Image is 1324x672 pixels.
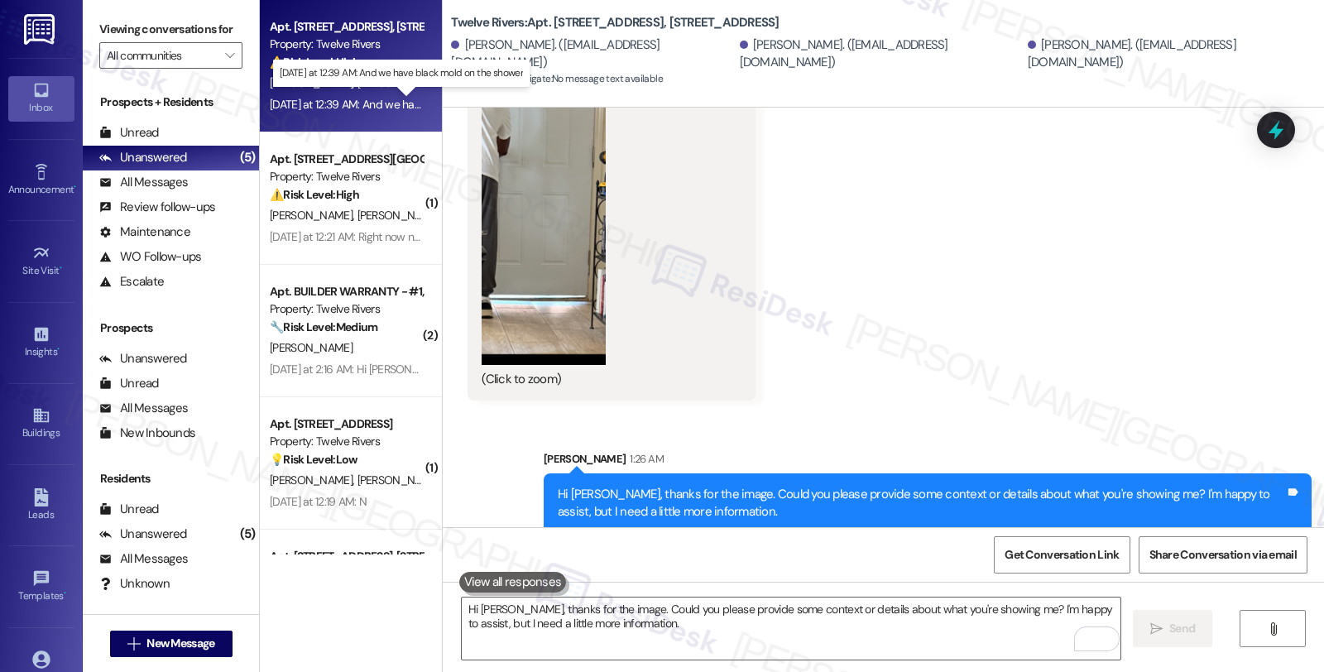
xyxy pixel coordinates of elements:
[482,95,606,365] button: Zoom image
[357,473,440,487] span: [PERSON_NAME]
[270,473,357,487] span: [PERSON_NAME]
[1169,620,1195,637] span: Send
[270,168,423,185] div: Property: Twelve Rivers
[270,548,423,565] div: Apt. [STREET_ADDRESS], [STREET_ADDRESS]
[99,223,190,241] div: Maintenance
[270,97,553,112] div: [DATE] at 12:39 AM: And we have black mold on the shower
[451,36,735,72] div: [PERSON_NAME]. ([EMAIL_ADDRESS][DOMAIN_NAME])
[83,470,259,487] div: Residents
[99,501,159,518] div: Unread
[8,564,74,609] a: Templates •
[558,486,1285,521] div: Hi [PERSON_NAME], thanks for the image. Could you please provide some context or details about wh...
[146,635,214,652] span: New Message
[83,319,259,337] div: Prospects
[99,375,159,392] div: Unread
[270,415,423,433] div: Apt. [STREET_ADDRESS]
[8,401,74,446] a: Buildings
[99,273,164,290] div: Escalate
[1005,546,1119,564] span: Get Conversation Link
[8,320,74,365] a: Insights •
[270,18,423,36] div: Apt. [STREET_ADDRESS], [STREET_ADDRESS]
[270,151,423,168] div: Apt. [STREET_ADDRESS][GEOGRAPHIC_DATA][STREET_ADDRESS]
[110,631,233,657] button: New Message
[24,14,58,45] img: ResiDesk Logo
[462,598,1120,660] textarea: To enrich screen reader interactions, please activate Accessibility in Grammarly extension settings
[270,340,353,355] span: [PERSON_NAME]
[270,55,359,70] strong: ⚠️ Risk Level: High
[740,36,1024,72] div: [PERSON_NAME]. ([EMAIL_ADDRESS][DOMAIN_NAME])
[1150,622,1163,636] i: 
[270,283,423,300] div: Apt. BUILDER WARRANTY - #1, BUILDER WARRANTY - [STREET_ADDRESS]
[1149,546,1297,564] span: Share Conversation via email
[236,521,260,547] div: (5)
[451,14,779,31] b: Twelve Rivers: Apt. [STREET_ADDRESS], [STREET_ADDRESS]
[994,536,1130,574] button: Get Conversation Link
[83,94,259,111] div: Prospects + Residents
[225,49,234,62] i: 
[1028,36,1312,72] div: [PERSON_NAME]. ([EMAIL_ADDRESS][DOMAIN_NAME])
[99,400,188,417] div: All Messages
[482,371,729,388] div: (Click to zoom)
[1139,536,1307,574] button: Share Conversation via email
[270,433,423,450] div: Property: Twelve Rivers
[8,76,74,121] a: Inbox
[270,187,359,202] strong: ⚠️ Risk Level: High
[107,42,216,69] input: All communities
[99,17,242,42] label: Viewing conversations for
[99,575,170,593] div: Unknown
[236,145,260,170] div: (5)
[99,350,187,367] div: Unanswered
[99,174,188,191] div: All Messages
[74,181,76,193] span: •
[8,483,74,528] a: Leads
[8,239,74,284] a: Site Visit •
[270,319,377,334] strong: 🔧 Risk Level: Medium
[270,452,357,467] strong: 💡 Risk Level: Low
[270,494,367,509] div: [DATE] at 12:19 AM: N
[99,149,187,166] div: Unanswered
[60,262,62,274] span: •
[270,362,567,377] div: [DATE] at 2:16 AM: Hi [PERSON_NAME]. I think it's working again
[451,70,663,88] span: : No message text available
[626,450,663,468] div: 1:26 AM
[99,526,187,543] div: Unanswered
[270,300,423,318] div: Property: Twelve Rivers
[127,637,140,650] i: 
[357,208,440,223] span: [PERSON_NAME]
[64,588,66,599] span: •
[99,425,195,442] div: New Inbounds
[99,199,215,216] div: Review follow-ups
[57,343,60,355] span: •
[1267,622,1279,636] i: 
[99,248,201,266] div: WO Follow-ups
[1133,610,1213,647] button: Send
[99,550,188,568] div: All Messages
[280,66,523,80] p: [DATE] at 12:39 AM: And we have black mold on the shower
[270,36,423,53] div: Property: Twelve Rivers
[99,124,159,142] div: Unread
[270,208,357,223] span: [PERSON_NAME]
[270,75,357,90] span: [PERSON_NAME]
[544,450,1312,473] div: [PERSON_NAME]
